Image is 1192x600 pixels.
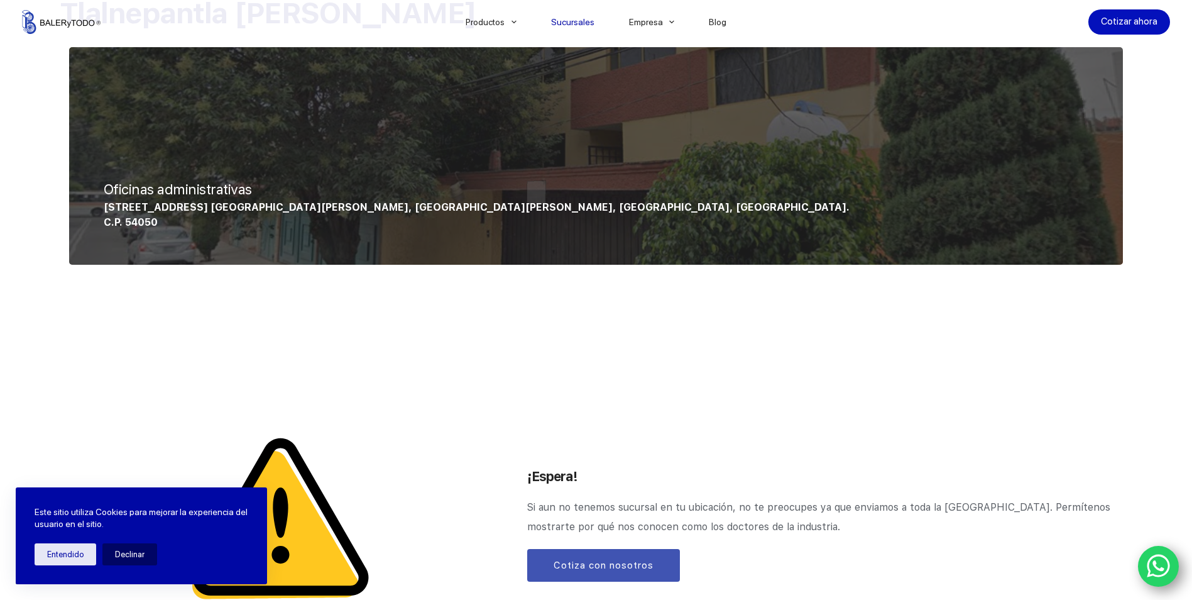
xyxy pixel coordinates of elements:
[554,558,653,573] span: Cotiza con nosotros
[104,216,158,228] span: C.P. 54050
[22,10,101,34] img: Balerytodo
[35,506,248,531] p: Este sitio utiliza Cookies para mejorar la experiencia del usuario en el sitio.
[104,181,252,197] span: Oficinas administrativas
[527,501,1113,532] span: Si aun no tenemos sucursal en tu ubicación, no te preocupes ya que enviamos a toda la [GEOGRAPHIC...
[104,201,850,213] span: [STREET_ADDRESS] [GEOGRAPHIC_DATA][PERSON_NAME], [GEOGRAPHIC_DATA][PERSON_NAME], [GEOGRAPHIC_DATA...
[102,543,157,565] button: Declinar
[527,469,577,484] span: ¡Espera!
[1088,9,1170,35] a: Cotizar ahora
[35,543,96,565] button: Entendido
[1138,546,1179,587] a: WhatsApp
[527,549,680,582] a: Cotiza con nosotros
